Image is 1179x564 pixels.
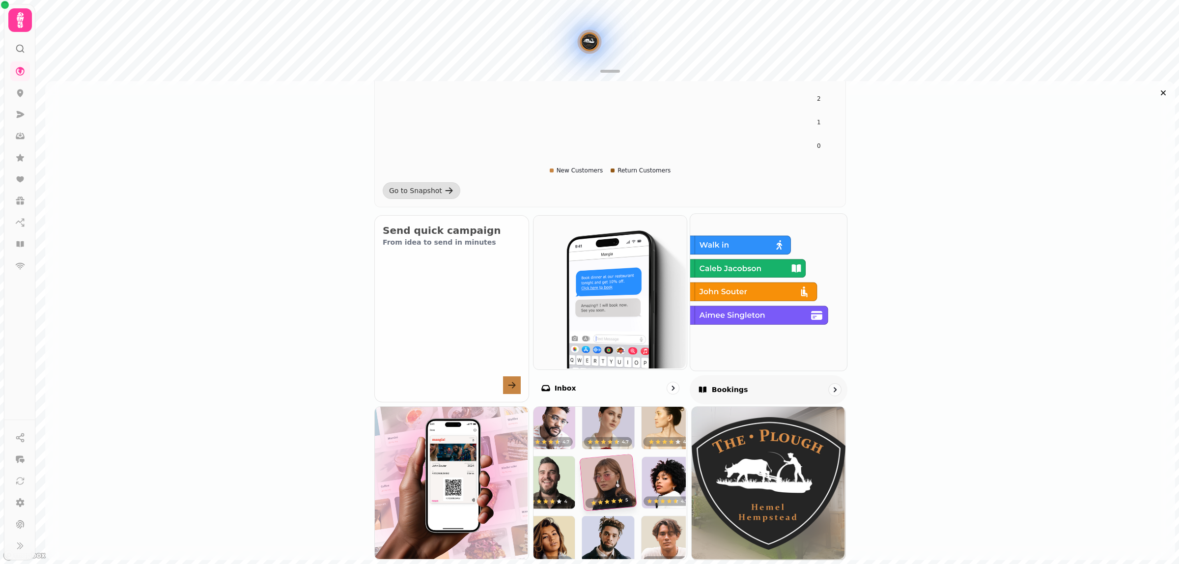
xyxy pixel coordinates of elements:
div: Map marker [582,34,597,53]
button: The Plough [582,34,597,50]
p: Bookings [712,385,748,395]
div: Return Customers [611,167,671,174]
a: BookingsBookings [690,213,847,404]
p: Inbox [555,383,576,393]
button: Close drawer [1155,85,1171,101]
img: Inbox [533,215,686,368]
tspan: 1 [817,119,821,126]
div: New Customers [550,167,603,174]
p: From idea to send in minutes [383,237,521,247]
button: Send quick campaignFrom idea to send in minutes [374,215,529,402]
svg: go to [668,383,678,393]
img: aHR0cHM6Ly9maWxlcy5zdGFtcGVkZS5haS9mZDk3NzE0Ni1kZjUwLTRmYjEtODg3YS01ZmI4MzdiNzI4ZTEvbWVkaWEvNDcxN... [692,407,845,561]
a: Go to Snapshot [383,182,460,199]
img: Reviews [533,406,686,560]
div: Go to Snapshot [389,186,442,196]
tspan: 2 [817,95,821,102]
tspan: 0 [817,142,821,149]
img: Bookings [689,213,846,369]
img: Loyalty [374,406,528,560]
h2: Send quick campaign [383,224,521,237]
a: InboxInbox [533,215,688,402]
svg: go to [830,385,840,395]
a: Mapbox logo [3,550,46,561]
